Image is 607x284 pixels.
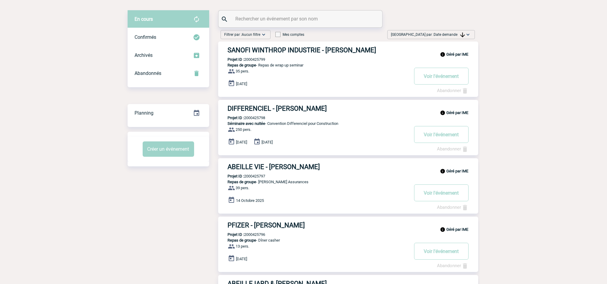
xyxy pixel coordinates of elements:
img: info_black_24dp.svg [440,110,445,116]
a: Abandonner [437,263,469,268]
span: 13 pers. [236,244,249,249]
span: 14 Octobre 2025 [236,198,264,203]
a: SANOFI WINTHROP INDUSTRIE - [PERSON_NAME] [218,46,478,54]
span: Archivés [135,52,153,58]
span: Confirmés [135,34,156,40]
p: 2000425797 [218,174,265,178]
a: Abandonner [437,88,469,93]
a: Abandonner [437,146,469,152]
span: Filtrer par : [225,32,261,38]
span: Abandonnés [135,70,162,76]
button: Voir l'événement [414,184,469,201]
span: Repas de groupe [228,238,256,242]
a: Abandonner [437,205,469,210]
label: Mes comptes [275,32,305,37]
p: - Dîner casher [218,238,408,242]
a: DIFFERENCIEL - [PERSON_NAME] [218,105,478,112]
span: [DATE] [262,140,273,144]
div: Retrouvez ici tous vos événements organisés par date et état d'avancement [128,104,209,122]
img: baseline_expand_more_white_24dp-b.png [261,32,267,38]
span: [DATE] [236,82,247,86]
b: Géré par IME [447,169,469,173]
span: Repas de groupe [228,180,256,184]
img: arrow_downward.png [460,32,465,37]
span: [GEOGRAPHIC_DATA] par : [391,32,465,38]
p: - Convention Differenciel pour Construction [218,121,408,126]
input: Rechercher un événement par son nom [234,14,368,23]
div: Retrouvez ici tous vos évènements avant confirmation [128,10,209,28]
a: Planning [128,104,209,122]
span: 250 pers. [236,128,252,132]
b: Projet ID : [228,174,244,178]
b: Projet ID : [228,232,244,237]
b: Géré par IME [447,227,469,232]
p: 2000425798 [218,116,265,120]
span: Séminaire avec nuitée [228,121,265,126]
b: Géré par IME [447,110,469,115]
span: [DATE] [236,140,247,144]
p: - [PERSON_NAME] Assurances [218,180,408,184]
p: 2000425799 [218,57,265,62]
span: Repas de groupe [228,63,256,67]
div: Retrouvez ici tous les événements que vous avez décidé d'archiver [128,46,209,64]
h3: DIFFERENCIEL - [PERSON_NAME] [228,105,408,112]
button: Voir l'événement [414,243,469,260]
button: Voir l'événement [414,68,469,85]
b: Projet ID : [228,57,244,62]
button: Voir l'événement [414,126,469,143]
span: En cours [135,16,153,22]
a: PFIZER - [PERSON_NAME] [218,221,478,229]
b: Géré par IME [447,52,469,57]
h3: SANOFI WINTHROP INDUSTRIE - [PERSON_NAME] [228,46,408,54]
a: ABEILLE VIE - [PERSON_NAME] [218,163,478,171]
span: [DATE] [236,257,247,261]
button: Créer un événement [143,141,194,157]
img: info_black_24dp.svg [440,168,445,174]
span: Planning [135,110,154,116]
span: Date demande [434,32,465,37]
p: - Repas de wrap up seminar [218,63,408,67]
span: Aucun filtre [242,32,261,37]
h3: PFIZER - [PERSON_NAME] [228,221,408,229]
h3: ABEILLE VIE - [PERSON_NAME] [228,163,408,171]
img: info_black_24dp.svg [440,52,445,57]
img: baseline_expand_more_white_24dp-b.png [465,32,471,38]
span: 39 pers. [236,186,249,190]
b: Projet ID : [228,116,244,120]
span: 35 pers. [236,69,249,74]
img: info_black_24dp.svg [440,227,445,232]
div: Retrouvez ici tous vos événements annulés [128,64,209,82]
p: 2000425796 [218,232,265,237]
